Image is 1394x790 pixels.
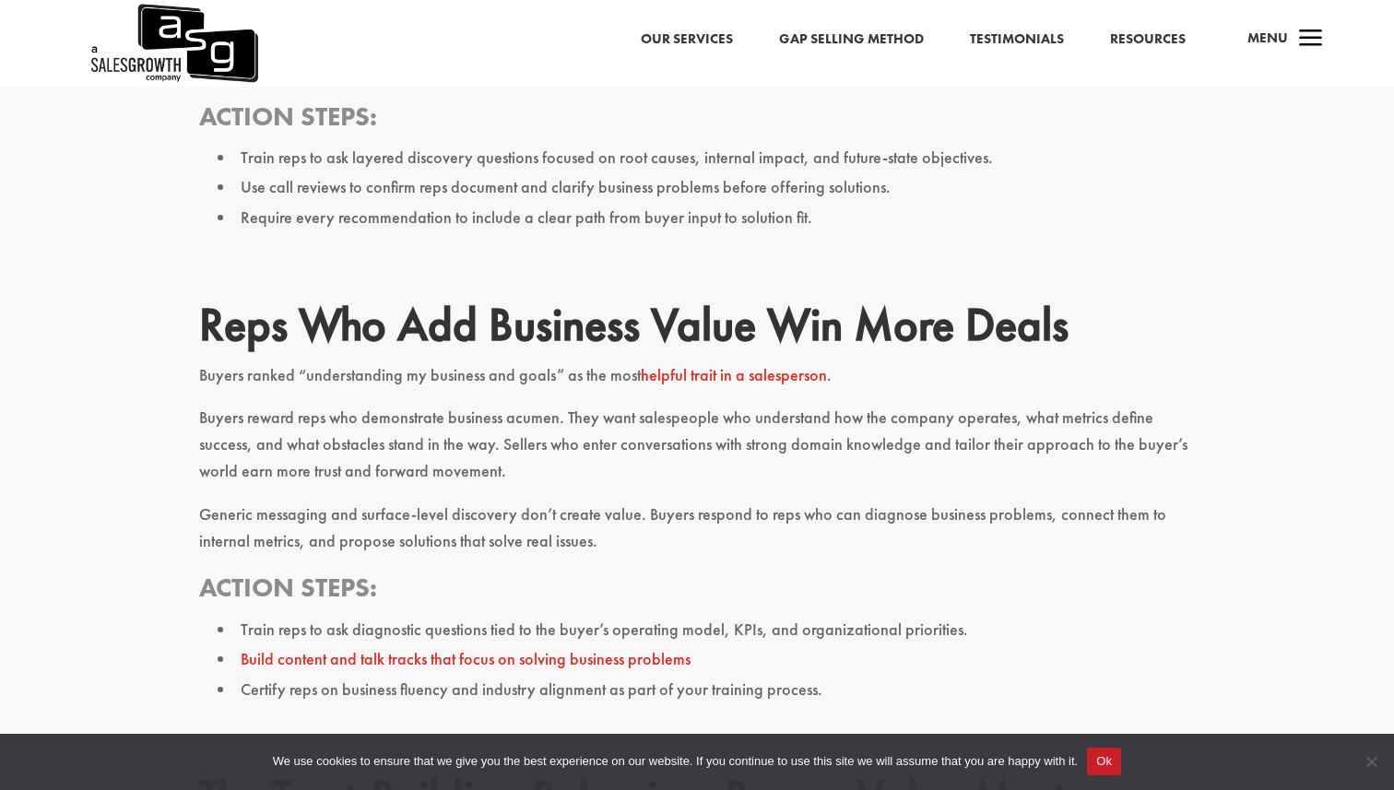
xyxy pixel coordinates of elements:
p: Buyers reward reps who demonstrate business acumen. They want salespeople who understand how the ... [199,405,1195,501]
li: Train reps to ask layered discovery questions focused on root causes, internal impact, and future... [218,143,1195,172]
span: No [1362,752,1380,771]
li: Train reps to ask diagnostic questions tied to the buyer’s operating model, KPIs, and organizatio... [218,615,1195,644]
span: Menu [1247,29,1288,47]
a: Our Services [641,28,733,52]
h3: Action Steps: [199,100,1195,143]
button: Ok [1087,748,1121,775]
a: Gap Selling Method [779,28,924,52]
a: Build content and talk tracks that focus on solving business problems [241,648,691,669]
li: Certify reps on business fluency and industry alignment as part of your training process. [218,675,1195,704]
a: Testimonials [970,28,1064,52]
li: Require every recommendation to include a clear path from buyer input to solution fit. [218,203,1195,232]
li: Use call reviews to confirm reps document and clarify business problems before offering solutions. [218,172,1195,202]
a: helpful trait in a salesperson [641,364,827,385]
span: a [1293,21,1329,58]
h2: Reps Who Add Business Value Win More Deals [199,297,1195,361]
span: We use cookies to ensure that we give you the best experience on our website. If you continue to ... [273,752,1078,771]
p: Buyers ranked “understanding my business and goals” as the most . [199,362,1195,406]
a: Resources [1110,28,1186,52]
p: Generic messaging and surface-level discovery don’t create value. Buyers respond to reps who can ... [199,501,1195,572]
h3: Action Steps: [199,571,1195,614]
